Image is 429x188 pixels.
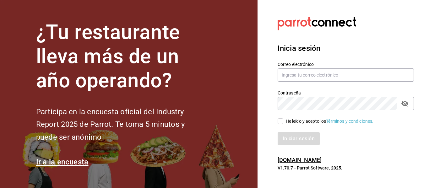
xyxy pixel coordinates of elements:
label: Contraseña [278,91,414,95]
a: Ir a la encuesta [36,158,89,166]
a: Términos y condiciones. [326,119,373,124]
p: V1.70.7 - Parrot Software, 2025. [278,165,414,171]
input: Ingresa tu correo electrónico [278,68,414,82]
div: He leído y acepto los [286,118,374,125]
button: passwordField [399,98,410,109]
label: Correo electrónico [278,62,414,67]
h2: Participa en la encuesta oficial del Industry Report 2025 de Parrot. Te toma 5 minutos y puede se... [36,105,206,144]
a: [DOMAIN_NAME] [278,157,322,163]
h3: Inicia sesión [278,43,414,54]
h1: ¿Tu restaurante lleva más de un año operando? [36,20,206,93]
